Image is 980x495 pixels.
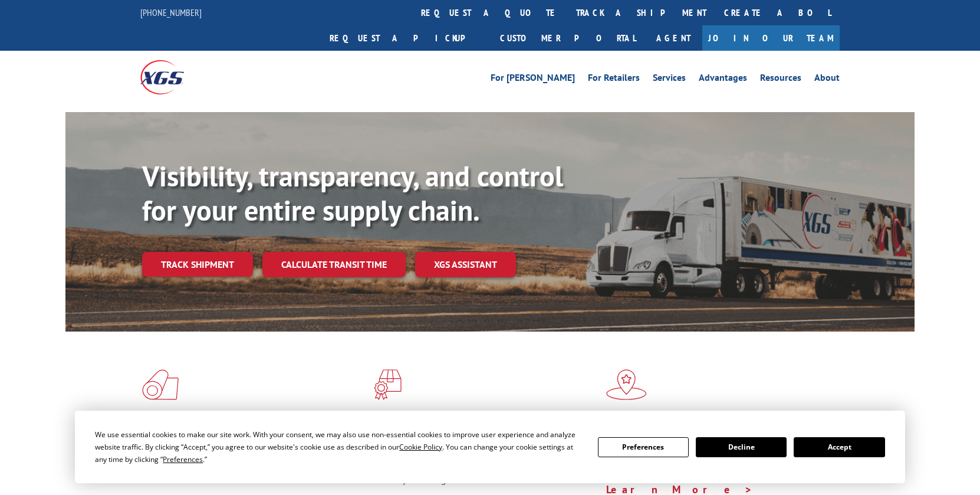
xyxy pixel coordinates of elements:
[653,73,686,86] a: Services
[606,369,647,400] img: xgs-icon-flagship-distribution-model-red
[142,252,253,277] a: Track shipment
[794,437,884,457] button: Accept
[142,409,365,444] h1: Flooring Logistics Solutions
[814,73,840,86] a: About
[262,252,406,277] a: Calculate transit time
[374,369,402,400] img: xgs-icon-focused-on-flooring-red
[696,437,787,457] button: Decline
[644,25,702,51] a: Agent
[702,25,840,51] a: Join Our Team
[415,252,516,277] a: XGS ASSISTANT
[760,73,801,86] a: Resources
[75,411,905,483] div: Cookie Consent Prompt
[491,73,575,86] a: For [PERSON_NAME]
[142,158,563,228] b: Visibility, transparency, and control for your entire supply chain.
[140,6,202,18] a: [PHONE_NUMBER]
[588,73,640,86] a: For Retailers
[598,437,689,457] button: Preferences
[491,25,644,51] a: Customer Portal
[142,369,179,400] img: xgs-icon-total-supply-chain-intelligence-red
[321,25,491,51] a: Request a pickup
[699,73,747,86] a: Advantages
[142,444,364,486] span: As an industry carrier of choice, XGS has brought innovation and dedication to flooring logistics...
[163,454,203,464] span: Preferences
[399,442,442,452] span: Cookie Policy
[606,409,829,444] h1: Flagship Distribution Model
[95,428,583,466] div: We use essential cookies to make our site work. With your consent, we may also use non-essential ...
[374,409,597,444] h1: Specialized Freight Experts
